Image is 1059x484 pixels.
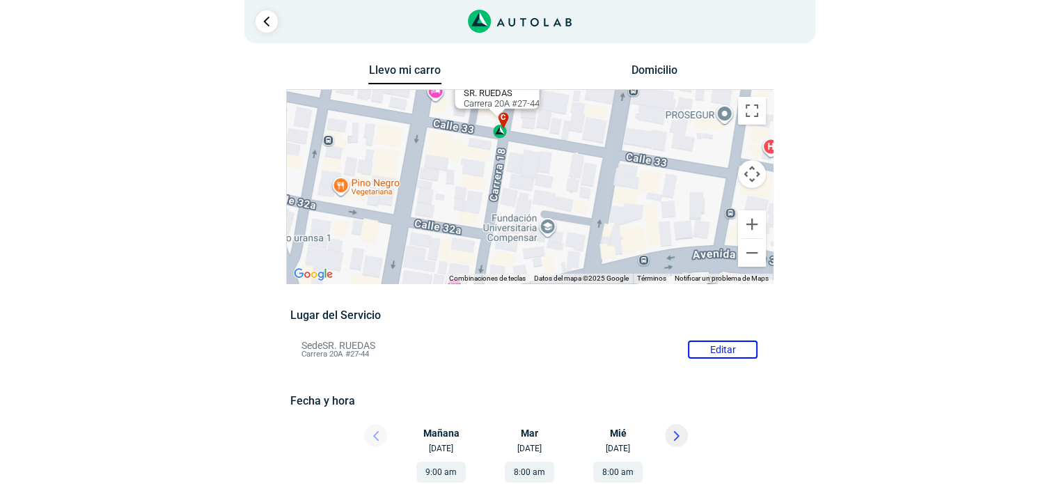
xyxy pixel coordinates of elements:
[593,462,643,483] button: 8:00 am
[290,309,769,322] h5: Lugar del Servicio
[256,10,278,33] a: Ir al paso anterior
[290,394,769,407] h5: Fecha y hora
[618,63,691,84] button: Domicilio
[675,274,769,282] a: Notificar un problema de Maps
[463,88,539,109] div: Carrera 20A #27-44
[505,462,554,483] button: 8:00 am
[501,112,506,124] span: c
[637,274,666,282] a: Términos (se abre en una nueva pestaña)
[290,265,336,283] img: Google
[738,239,766,267] button: Reducir
[534,274,629,282] span: Datos del mapa ©2025 Google
[463,88,512,98] b: SR. RUEDAS
[468,14,572,27] a: Link al sitio de autolab
[416,462,466,483] button: 9:00 am
[738,160,766,188] button: Controles de visualización del mapa
[449,274,526,283] button: Combinaciones de teclas
[290,265,336,283] a: Abre esta zona en Google Maps (se abre en una nueva ventana)
[738,210,766,238] button: Ampliar
[738,97,766,125] button: Cambiar a la vista en pantalla completa
[368,63,441,85] button: Llevo mi carro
